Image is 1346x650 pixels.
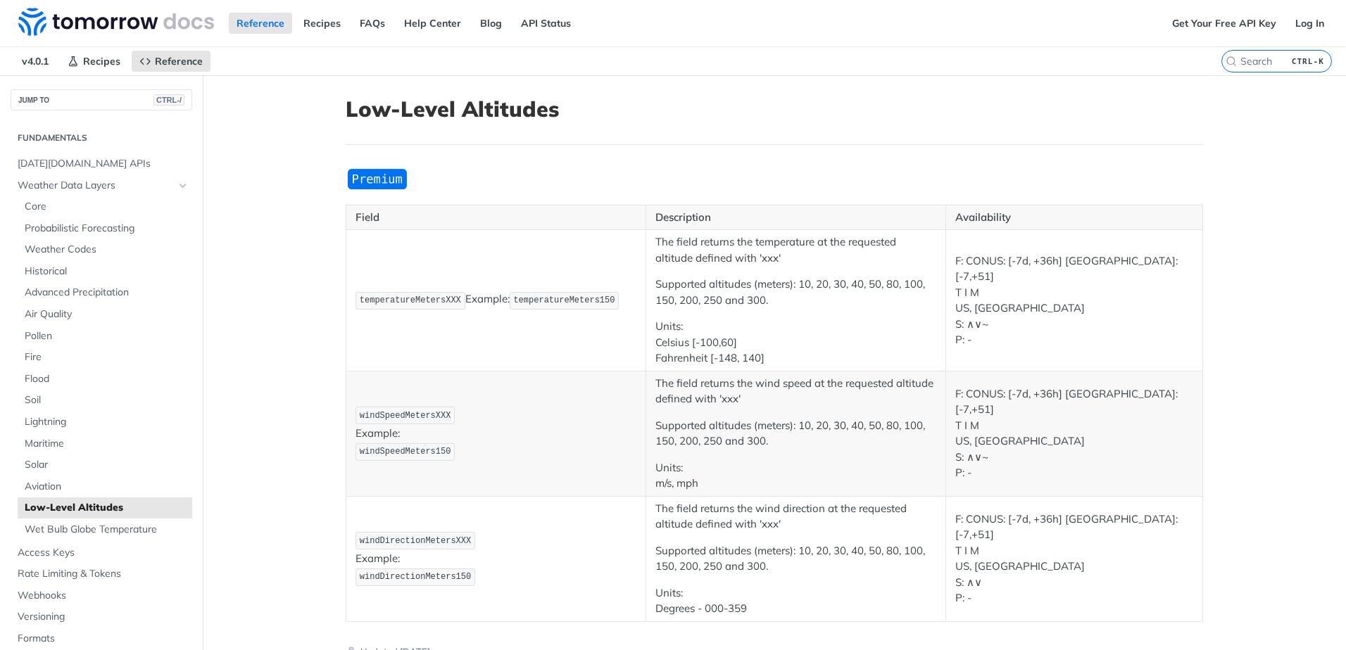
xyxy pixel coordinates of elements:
[14,51,56,72] span: v4.0.1
[177,180,189,191] button: Hide subpages for Weather Data Layers
[25,243,189,257] span: Weather Codes
[18,347,192,368] a: Fire
[153,94,184,106] span: CTRL-/
[346,96,1203,122] h1: Low-Level Altitudes
[18,412,192,433] a: Lightning
[396,13,469,34] a: Help Center
[25,286,189,300] span: Advanced Precipitation
[25,222,189,236] span: Probabilistic Forecasting
[18,476,192,497] a: Aviation
[60,51,128,72] a: Recipes
[655,210,936,226] p: Description
[25,501,189,515] span: Low-Level Altitudes
[18,390,192,411] a: Soil
[18,567,189,581] span: Rate Limiting & Tokens
[18,589,189,603] span: Webhooks
[655,234,936,266] p: The field returns the temperature at the requested altitude defined with 'xxx'
[18,369,192,390] a: Flood
[360,447,451,457] span: windSpeedMeters150
[18,519,192,540] a: Wet Bulb Globe Temperature
[360,295,461,305] span: temperatureMetersXXX
[1226,56,1237,67] svg: Search
[18,632,189,646] span: Formats
[1288,54,1328,68] kbd: CTRL-K
[11,542,192,563] a: Access Keys
[11,132,192,144] h2: Fundamentals
[11,606,192,627] a: Versioning
[25,437,189,451] span: Maritime
[132,51,210,72] a: Reference
[655,585,936,617] p: Units: Degrees - 000-359
[513,295,615,305] span: temperatureMeters150
[25,458,189,472] span: Solar
[25,523,189,537] span: Wet Bulb Globe Temperature
[18,157,189,171] span: [DATE][DOMAIN_NAME] APIs
[18,196,192,217] a: Core
[25,200,189,214] span: Core
[18,497,192,518] a: Low-Level Altitudes
[11,153,192,174] a: [DATE][DOMAIN_NAME] APIs
[655,501,936,533] p: The field returns the wind direction at the requested altitude defined with 'xxx'
[955,511,1193,606] p: F: CONUS: [-7d, +36h] [GEOGRAPHIC_DATA]: [-7,+51] T I M US, [GEOGRAPHIC_DATA] S: ∧∨ P: -
[155,55,203,68] span: Reference
[955,210,1193,226] p: Availability
[356,530,636,587] p: Example:
[472,13,510,34] a: Blog
[513,13,579,34] a: API Status
[11,89,192,110] button: JUMP TOCTRL-/
[356,405,636,461] p: Example:
[18,546,189,560] span: Access Keys
[11,628,192,649] a: Formats
[18,304,192,325] a: Air Quality
[18,610,189,624] span: Versioning
[655,376,936,407] p: The field returns the wind speed at the requested altitude defined with 'xxx'
[25,372,189,386] span: Flood
[18,179,174,193] span: Weather Data Layers
[360,536,471,546] span: windDirectionMetersXXX
[18,261,192,282] a: Historical
[25,415,189,429] span: Lightning
[655,418,936,450] p: Supported altitudes (meters): 10, 20, 30, 40, 50, 80, 100, 150, 200, 250 and 300.
[955,386,1193,481] p: F: CONUS: [-7d, +36h] [GEOGRAPHIC_DATA]: [-7,+51] T I M US, [GEOGRAPHIC_DATA] S: ∧∨~ P: -
[83,55,120,68] span: Recipes
[352,13,393,34] a: FAQs
[18,282,192,303] a: Advanced Precipitation
[18,433,192,454] a: Maritime
[655,276,936,308] p: Supported altitudes (meters): 10, 20, 30, 40, 50, 80, 100, 150, 200, 250 and 300.
[360,572,471,582] span: windDirectionMeters150
[11,175,192,196] a: Weather Data LayersHide subpages for Weather Data Layers
[360,411,451,421] span: windSpeedMetersXXX
[955,253,1193,348] p: F: CONUS: [-7d, +36h] [GEOGRAPHIC_DATA]: [-7,+51] T I M US, [GEOGRAPHIC_DATA] S: ∧∨~ P: -
[11,563,192,585] a: Rate Limiting & Tokens
[25,265,189,279] span: Historical
[18,239,192,260] a: Weather Codes
[356,291,636,311] p: Example:
[25,307,189,321] span: Air Quality
[296,13,348,34] a: Recipes
[1164,13,1284,34] a: Get Your Free API Key
[25,480,189,494] span: Aviation
[11,585,192,606] a: Webhooks
[18,8,214,36] img: Tomorrow.io Weather API Docs
[655,460,936,492] p: Units: m/s, mph
[18,326,192,347] a: Pollen
[25,393,189,407] span: Soil
[25,350,189,364] span: Fire
[1288,13,1332,34] a: Log In
[25,329,189,343] span: Pollen
[18,218,192,239] a: Probabilistic Forecasting
[356,210,636,226] p: Field
[655,319,936,367] p: Units: Celsius [-100,60] Fahrenheit [-148, 140]
[18,454,192,476] a: Solar
[655,543,936,575] p: Supported altitudes (meters): 10, 20, 30, 40, 50, 80, 100, 150, 200, 250 and 300.
[229,13,292,34] a: Reference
